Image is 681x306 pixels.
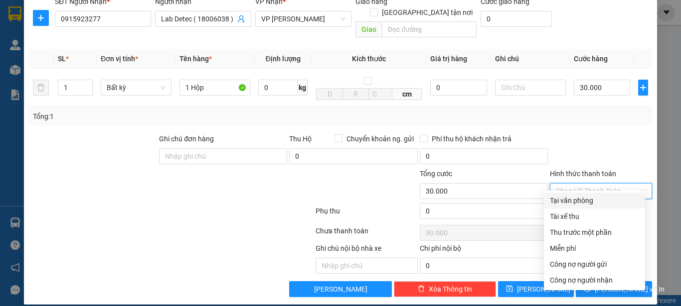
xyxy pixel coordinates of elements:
span: Định lượng [266,55,301,63]
span: save [506,285,513,293]
span: kg [298,80,308,96]
div: Thu trước một phần [550,227,639,238]
div: Tại văn phòng [550,195,639,206]
span: plus [33,14,48,22]
div: Tổng: 1 [33,111,264,122]
div: Chưa thanh toán [315,225,419,243]
button: [PERSON_NAME] [289,281,391,297]
span: Tổng cước [420,170,452,178]
span: plus [639,84,648,92]
input: Dọc đường [382,21,477,37]
span: Xóa Thông tin [429,284,472,295]
span: Giao [355,21,382,37]
span: SL [58,55,66,63]
span: Phí thu hộ khách nhận trả [428,133,515,144]
span: Thu Hộ [289,135,312,143]
span: Giá trị hàng [430,55,467,63]
button: delete [33,80,49,96]
span: [GEOGRAPHIC_DATA] tận nơi [378,7,477,18]
div: Phụ thu [315,205,419,223]
span: delete [418,285,425,293]
span: Chuyển khoản ng. gửi [342,133,418,144]
div: Chi phí nội bộ [420,243,548,258]
span: [PERSON_NAME] [517,284,570,295]
span: cm [392,88,422,100]
span: Đơn vị tính [101,55,138,63]
input: VD: Bàn, Ghế [179,80,250,96]
input: Nhập ghi chú [316,258,418,274]
span: Cước hàng [574,55,608,63]
button: printer[PERSON_NAME] và In [576,281,652,297]
span: user-add [237,15,245,23]
label: Hình thức thanh toán [550,170,616,178]
div: Cước gửi hàng sẽ được ghi vào công nợ của người gửi [544,256,645,272]
button: save[PERSON_NAME] [498,281,574,297]
input: R [342,88,369,100]
button: deleteXóa Thông tin [394,281,496,297]
div: Ghi chú nội bộ nhà xe [316,243,418,258]
input: Ghi chú đơn hàng [159,148,287,164]
button: plus [638,80,648,96]
div: Miễn phí [550,243,639,254]
input: Ghi Chú [495,80,566,96]
input: Cước giao hàng [481,11,552,27]
div: Công nợ người nhận [550,275,639,286]
div: Công nợ người gửi [550,259,639,270]
th: Ghi chú [491,49,570,69]
span: Kích thước [352,55,386,63]
div: Cước gửi hàng sẽ được ghi vào công nợ của người nhận [544,272,645,288]
input: 0 [430,80,487,96]
label: Ghi chú đơn hàng [159,135,214,143]
input: C [368,88,392,100]
span: VP Dương Đình Nghệ [261,11,345,26]
span: Bất kỳ [107,80,166,95]
span: [PERSON_NAME] [314,284,367,295]
div: Tài xế thu [550,211,639,222]
span: Tên hàng [179,55,212,63]
input: D [316,88,343,100]
button: plus [33,10,49,26]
